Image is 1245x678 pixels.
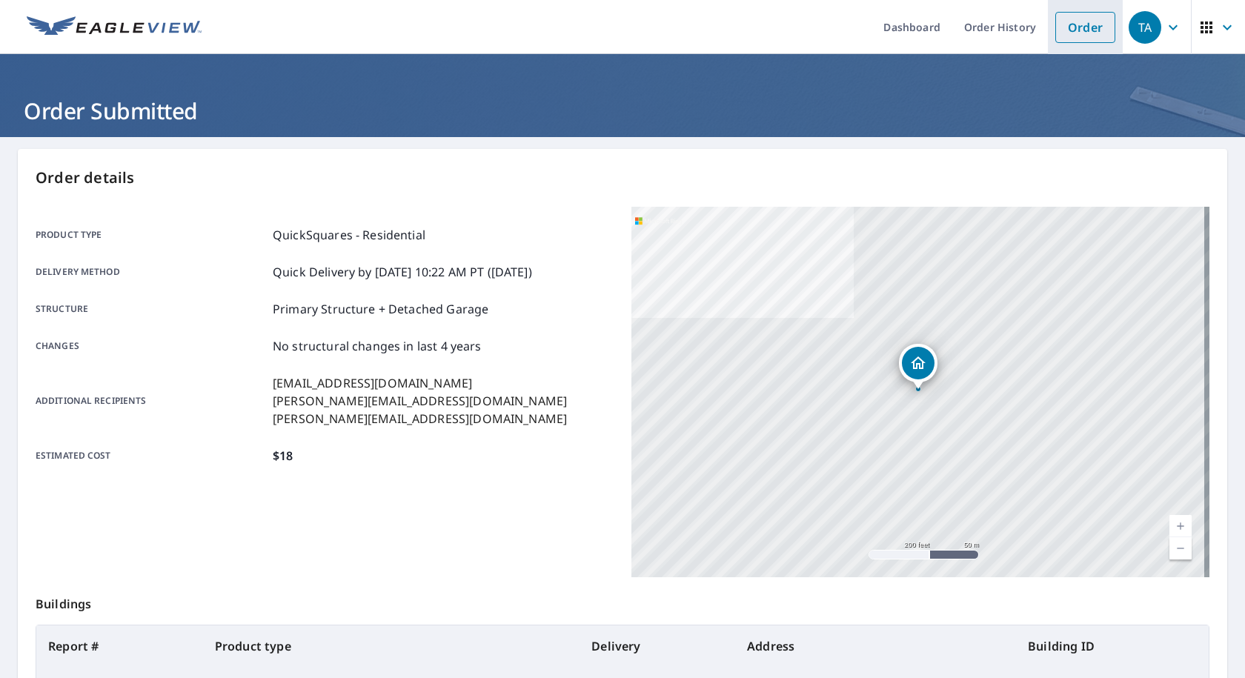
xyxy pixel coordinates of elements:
[273,226,425,244] p: QuickSquares - Residential
[36,300,267,318] p: Structure
[36,226,267,244] p: Product type
[1129,11,1161,44] div: TA
[27,16,202,39] img: EV Logo
[899,344,937,390] div: Dropped pin, building 1, Residential property, 314 2 AVE SE HIGH RIVER AB T1V1H5
[273,374,567,392] p: [EMAIL_ADDRESS][DOMAIN_NAME]
[18,96,1227,126] h1: Order Submitted
[203,625,580,667] th: Product type
[36,374,267,428] p: Additional recipients
[36,337,267,355] p: Changes
[580,625,735,667] th: Delivery
[1169,515,1192,537] a: Current Level 17, Zoom In
[36,447,267,465] p: Estimated cost
[273,337,482,355] p: No structural changes in last 4 years
[36,625,203,667] th: Report #
[36,263,267,281] p: Delivery method
[273,447,293,465] p: $18
[735,625,1016,667] th: Address
[36,577,1209,625] p: Buildings
[36,167,1209,189] p: Order details
[1016,625,1209,667] th: Building ID
[1169,537,1192,559] a: Current Level 17, Zoom Out
[273,263,532,281] p: Quick Delivery by [DATE] 10:22 AM PT ([DATE])
[273,300,488,318] p: Primary Structure + Detached Garage
[273,410,567,428] p: [PERSON_NAME][EMAIL_ADDRESS][DOMAIN_NAME]
[273,392,567,410] p: [PERSON_NAME][EMAIL_ADDRESS][DOMAIN_NAME]
[1055,12,1115,43] a: Order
